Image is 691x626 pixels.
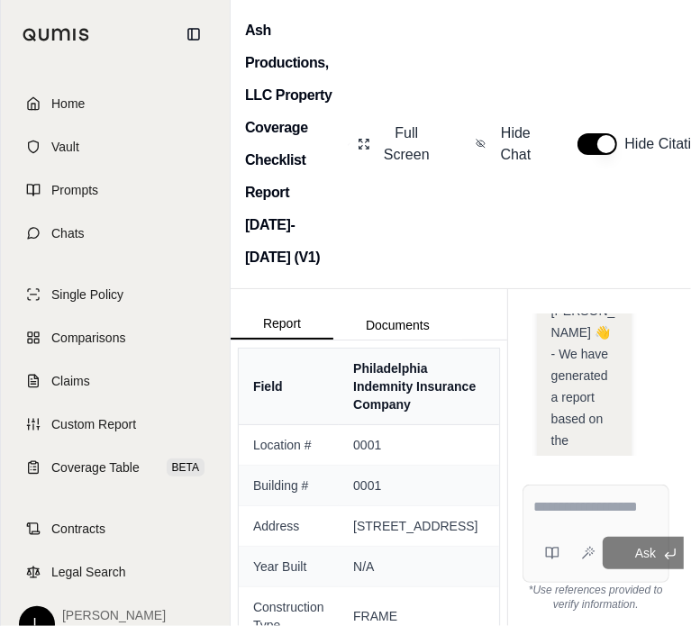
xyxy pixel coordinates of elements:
span: Prompts [51,181,98,199]
span: 0001 [353,436,484,454]
th: Field [239,349,339,425]
span: Ask [635,546,656,560]
span: 0001 [353,476,484,494]
button: Documents [333,311,462,340]
a: Chats [12,213,219,253]
span: Custom Report [51,415,136,433]
span: Location # [253,436,324,454]
button: Hide Chat [468,115,542,173]
a: Legal Search [12,552,219,592]
a: Claims [12,361,219,401]
span: Chats [51,224,85,242]
span: Full Screen [381,122,432,166]
span: Vault [51,138,79,156]
span: BETA [167,458,205,476]
span: Single Policy [51,286,123,304]
a: Vault [12,127,219,167]
span: [STREET_ADDRESS] [353,517,484,535]
a: Home [12,84,219,123]
span: Coverage Table [51,458,140,476]
span: Building # [253,476,324,494]
img: Qumis Logo [23,28,90,41]
button: Report [231,309,333,340]
span: Contracts [51,520,105,538]
a: Custom Report [12,404,219,444]
span: Hide Chat [496,122,534,166]
button: Collapse sidebar [179,20,208,49]
span: FRAME [353,607,484,625]
a: Contracts [12,509,219,549]
span: Comparisons [51,329,125,347]
button: Full Screen [350,115,440,173]
span: Claims [51,372,90,390]
span: Year Built [253,558,324,576]
span: Home [51,95,85,113]
a: Single Policy [12,275,219,314]
a: Comparisons [12,318,219,358]
h2: Ash Productions, LLC Property Coverage Checklist Report [DATE]-[DATE] (V1) [245,14,341,274]
div: *Use references provided to verify information. [523,583,669,612]
span: Legal Search [51,563,126,581]
th: Philadelphia Indemnity Insurance Company [339,349,498,425]
a: Prompts [12,170,219,210]
a: Coverage TableBETA [12,448,219,487]
span: Address [253,517,324,535]
span: [PERSON_NAME] [62,606,166,624]
span: N/A [353,558,484,576]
